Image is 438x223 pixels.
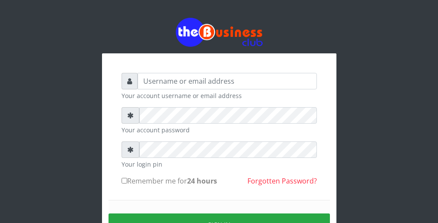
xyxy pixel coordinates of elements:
[122,125,317,134] small: Your account password
[138,73,317,89] input: Username or email address
[122,91,317,100] small: Your account username or email address
[247,176,317,186] a: Forgotten Password?
[122,160,317,169] small: Your login pin
[122,178,127,184] input: Remember me for24 hours
[122,176,217,186] label: Remember me for
[187,176,217,186] b: 24 hours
